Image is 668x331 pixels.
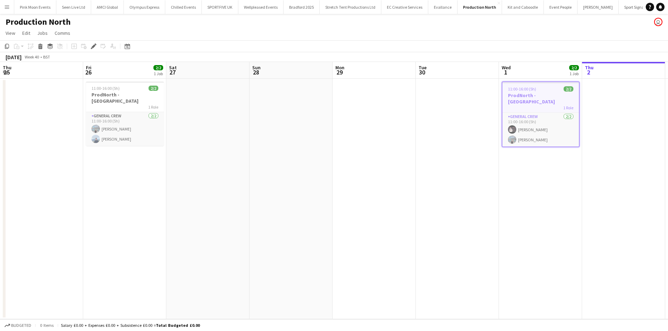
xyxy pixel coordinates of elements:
span: Fri [86,64,92,71]
span: 27 [168,68,177,76]
a: Edit [19,29,33,38]
div: [DATE] [6,54,22,61]
div: BST [43,54,50,60]
span: 26 [85,68,92,76]
span: Sat [169,64,177,71]
button: Chilled Events [165,0,202,14]
button: [PERSON_NAME] [578,0,619,14]
span: 2 [584,68,594,76]
button: Seen Live Ltd [56,0,91,14]
span: Comms [55,30,70,36]
span: Thu [3,64,11,71]
span: Thu [585,64,594,71]
app-job-card: 11:00-16:00 (5h)2/2ProdNorth - [GEOGRAPHIC_DATA]1 RoleGeneral Crew2/211:00-16:00 (5h)[PERSON_NAME... [86,81,164,146]
span: Mon [335,64,344,71]
app-user-avatar: Dominic Riley [654,18,662,26]
button: Olympus Express [124,0,165,14]
h1: Production North [6,17,71,27]
button: Wellpleased Events [238,0,284,14]
span: Wed [502,64,511,71]
div: 1 Job [570,71,579,76]
span: 25 [2,68,11,76]
app-card-role: General Crew2/211:00-16:00 (5h)[PERSON_NAME][PERSON_NAME] [86,112,164,146]
app-job-card: 11:00-16:00 (5h)2/2ProdNorth - [GEOGRAPHIC_DATA]1 RoleGeneral Crew2/211:00-16:00 (5h)[PERSON_NAME... [502,81,580,147]
span: 1 Role [148,104,158,110]
button: Production North [458,0,502,14]
button: Evallance [428,0,458,14]
span: 2/2 [569,65,579,70]
span: 30 [417,68,427,76]
button: Sport Signage [619,0,654,14]
span: 11:00-16:00 (5h) [508,86,536,92]
button: Pink Moon Events [14,0,56,14]
button: Event People [544,0,578,14]
div: Salary £0.00 + Expenses £0.00 + Subsistence £0.00 = [61,323,200,328]
button: Stretch Tent Productions Ltd [320,0,381,14]
span: 2/2 [149,86,158,91]
button: SPORTFIVE UK [202,0,238,14]
button: EC Creative Services [381,0,428,14]
span: 1 [501,68,511,76]
span: Jobs [37,30,48,36]
button: Budgeted [3,322,32,329]
a: Jobs [34,29,50,38]
span: 1 Role [563,105,573,110]
span: 2/2 [153,65,163,70]
span: 11:00-16:00 (5h) [92,86,120,91]
span: 28 [251,68,261,76]
div: 1 Job [154,71,163,76]
span: Total Budgeted £0.00 [156,323,200,328]
span: Edit [22,30,30,36]
button: AMCI Global [91,0,124,14]
span: Week 40 [23,54,40,60]
span: Tue [419,64,427,71]
a: View [3,29,18,38]
app-card-role: General Crew2/211:00-16:00 (5h)[PERSON_NAME][PERSON_NAME] [502,113,579,147]
a: Comms [52,29,73,38]
button: Kit and Caboodle [502,0,544,14]
span: 2/2 [564,86,573,92]
span: View [6,30,15,36]
span: 0 items [38,323,55,328]
h3: ProdNorth - [GEOGRAPHIC_DATA] [502,92,579,105]
span: Budgeted [11,323,31,328]
span: Sun [252,64,261,71]
h3: ProdNorth - [GEOGRAPHIC_DATA] [86,92,164,104]
span: 29 [334,68,344,76]
button: Bradford 2025 [284,0,320,14]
